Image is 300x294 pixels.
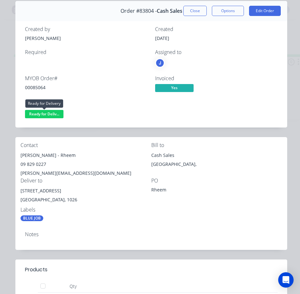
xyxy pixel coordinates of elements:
span: Ready for Deliv... [25,110,63,118]
div: Bill to [151,142,282,148]
div: [PERSON_NAME] [25,35,147,42]
div: [STREET_ADDRESS][GEOGRAPHIC_DATA], 1026 [21,186,151,207]
div: Invoiced [155,75,278,81]
div: PO [151,178,282,184]
div: 00085064 [25,84,147,91]
div: Products [25,266,47,274]
div: [PERSON_NAME] - Rheem [21,151,151,160]
button: Edit Order [249,6,281,16]
div: Status [25,101,147,107]
div: Open Intercom Messenger [278,272,294,288]
div: [GEOGRAPHIC_DATA], [151,160,282,169]
div: Assigned to [155,49,278,55]
div: MYOB Order # [25,75,147,81]
div: Notes [25,231,278,237]
div: Deliver to [21,178,151,184]
span: Order #83804 - [121,8,157,14]
div: Cash Sales [151,151,282,160]
div: [GEOGRAPHIC_DATA], 1026 [21,195,151,204]
div: Cash Sales[GEOGRAPHIC_DATA], [151,151,282,171]
div: [STREET_ADDRESS] [21,186,151,195]
div: Contact [21,142,151,148]
span: Cash Sales [157,8,182,14]
div: Created [155,26,278,32]
div: Created by [25,26,147,32]
div: Labels [21,207,151,213]
button: Options [212,6,244,16]
span: [DATE] [155,35,169,41]
div: Qty [54,280,92,293]
button: Close [183,6,207,16]
div: [PERSON_NAME] - Rheem09 829 0227[PERSON_NAME][EMAIL_ADDRESS][DOMAIN_NAME] [21,151,151,178]
div: Required [25,49,147,55]
div: [PERSON_NAME][EMAIL_ADDRESS][DOMAIN_NAME] [21,169,151,178]
button: Ready for Deliv... [25,110,63,120]
span: Yes [155,84,194,92]
div: 09 829 0227 [21,160,151,169]
div: Rheem [151,186,231,195]
button: J [155,58,165,68]
div: Ready for Delivery [25,99,63,108]
div: BLUE JOB [21,215,43,221]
